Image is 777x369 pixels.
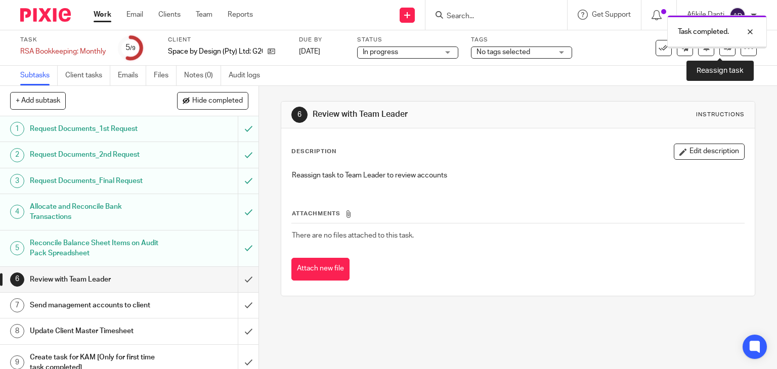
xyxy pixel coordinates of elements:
div: 4 [10,205,24,219]
span: There are no files attached to this task. [292,232,414,239]
label: Status [357,36,458,44]
span: Attachments [292,211,340,216]
span: No tags selected [477,49,530,56]
span: In progress [363,49,398,56]
label: Task [20,36,106,44]
a: Work [94,10,111,20]
button: Hide completed [177,92,248,109]
span: Hide completed [192,97,243,105]
a: Team [196,10,212,20]
p: Task completed. [678,27,729,37]
a: Client tasks [65,66,110,85]
a: Reports [228,10,253,20]
h1: Request Documents_Final Request [30,173,162,189]
h1: Request Documents_2nd Request [30,147,162,162]
div: 1 [10,122,24,136]
div: 5 [10,241,24,255]
button: Edit description [674,144,745,160]
a: Emails [118,66,146,85]
div: 6 [10,272,24,287]
div: 7 [10,298,24,312]
div: RSA Bookkeeping: Monthly [20,47,106,57]
p: Reassign task to Team Leader to review accounts [292,170,745,180]
a: Email [126,10,143,20]
a: Subtasks [20,66,58,85]
button: Attach new file [291,258,350,281]
h1: Review with Team Leader [313,109,539,120]
p: Space by Design (Pty) Ltd: G2002 [168,47,263,57]
img: Pixie [20,8,71,22]
small: /9 [130,45,136,51]
div: 2 [10,148,24,162]
a: Clients [158,10,181,20]
button: + Add subtask [10,92,66,109]
a: Notes (0) [184,66,221,85]
a: Audit logs [229,66,268,85]
h1: Request Documents_1st Request [30,121,162,136]
h1: Send management accounts to client [30,298,162,313]
h1: Allocate and Reconcile Bank Transactions [30,199,162,225]
h1: Update Client Master Timesheet [30,324,162,339]
div: Instructions [696,111,745,119]
label: Client [168,36,286,44]
img: svg%3E [729,7,746,23]
div: 3 [10,174,24,188]
div: 5 [125,42,136,54]
a: Files [154,66,177,85]
label: Due by [299,36,344,44]
p: Description [291,148,336,156]
h1: Review with Team Leader [30,272,162,287]
h1: Reconcile Balance Sheet Items on Audit Pack Spreadsheet [30,236,162,261]
span: [DATE] [299,48,320,55]
div: 6 [291,107,308,123]
div: 8 [10,324,24,338]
